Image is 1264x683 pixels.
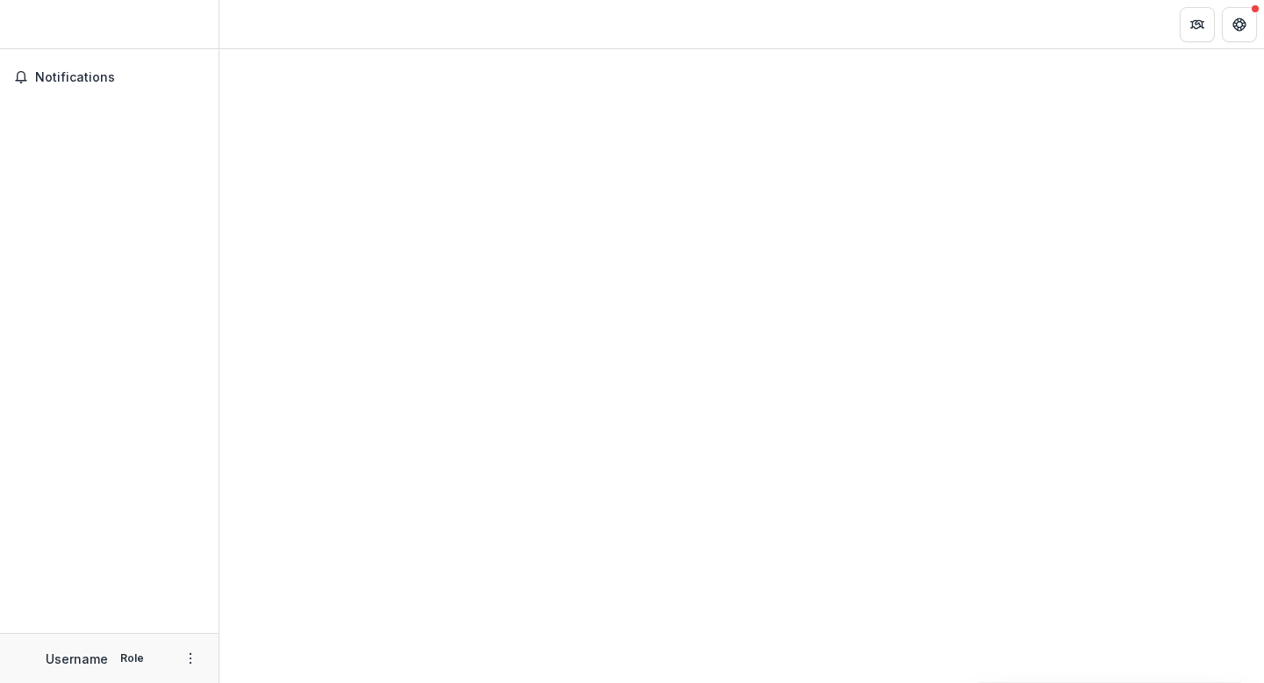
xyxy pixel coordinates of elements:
[35,70,205,85] span: Notifications
[46,650,108,668] p: Username
[1180,7,1215,42] button: Partners
[115,651,149,666] p: Role
[1222,7,1257,42] button: Get Help
[180,648,201,669] button: More
[7,63,212,91] button: Notifications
